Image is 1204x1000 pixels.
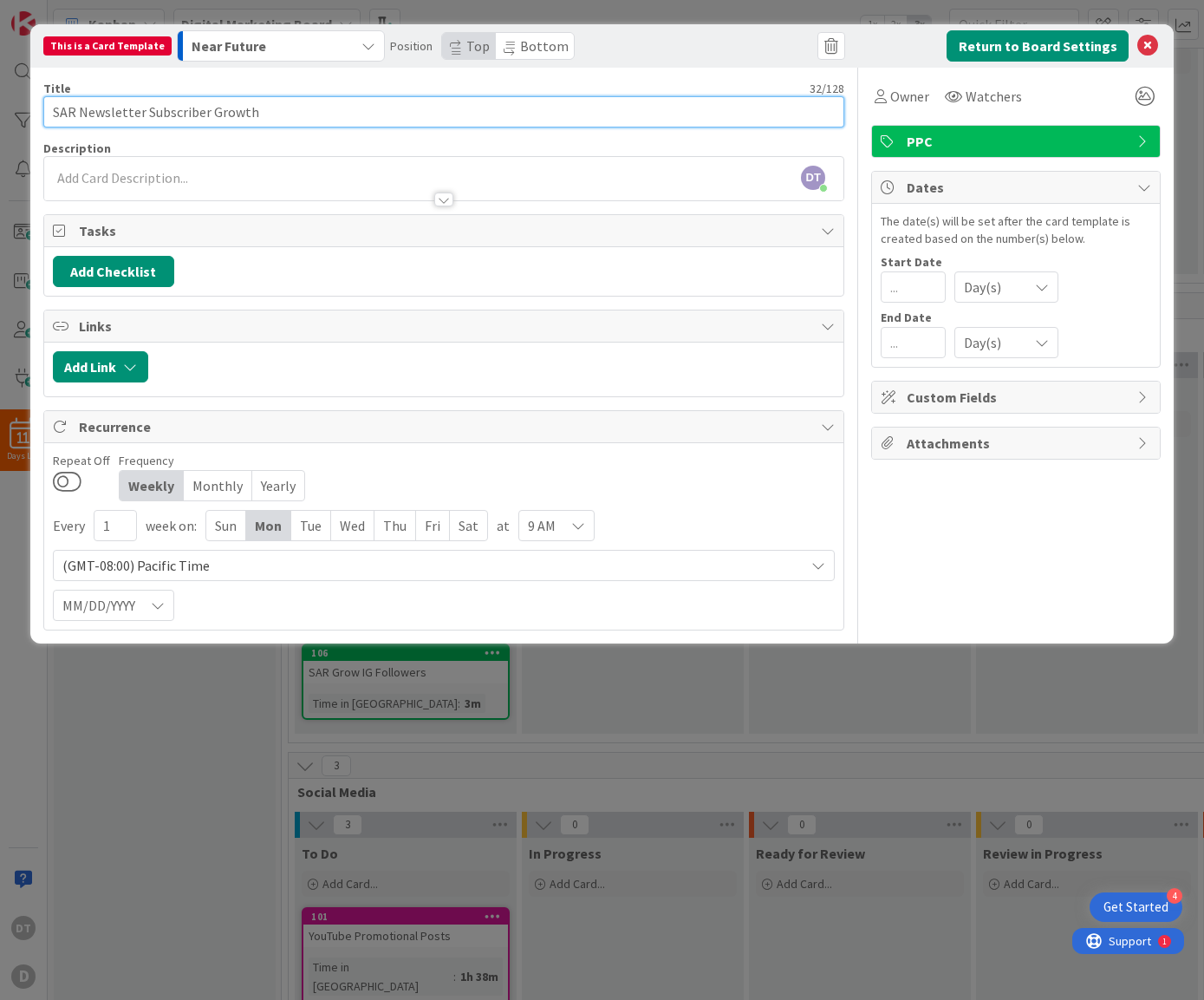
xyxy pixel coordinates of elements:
[881,256,942,268] span: Start Date
[907,387,1129,408] span: Custom Fields
[964,275,1019,299] span: Day(s)
[43,81,71,96] label: Title
[520,37,569,55] span: Bottom
[801,166,825,190] span: DT
[53,515,85,536] span: Every
[390,39,433,53] span: Position
[881,271,946,303] input: ...
[291,511,331,540] div: Tue
[331,511,374,540] div: Wed
[119,452,305,470] span: Frequency
[374,511,416,540] div: Thu
[881,311,932,324] span: End Date
[416,511,450,540] div: Fri
[90,7,94,21] div: 1
[79,416,813,437] span: Recurrence
[43,36,172,56] div: This is a Card Template
[907,433,1129,454] span: Attachments
[36,3,79,23] span: Support
[76,81,845,96] div: 32 / 128
[964,330,1019,355] span: Day(s)
[1090,892,1182,922] div: Open Get Started checklist, remaining modules: 4
[450,511,487,540] div: Sat
[907,177,1129,198] span: Dates
[246,511,291,540] div: Mon
[1167,888,1182,904] div: 4
[890,86,929,107] span: Owner
[43,96,845,127] input: type card name here...
[497,515,510,536] span: at
[528,513,556,538] span: 9 AM
[1103,899,1168,916] div: Get Started
[966,86,1022,107] span: Watchers
[53,256,174,287] button: Add Checklist
[206,511,246,540] div: Sun
[252,471,304,500] div: Yearly
[79,220,813,241] span: Tasks
[79,316,813,337] span: Links
[192,35,266,57] span: Near Future
[120,471,184,500] div: Weekly
[184,471,252,500] div: Monthly
[53,452,110,470] div: Repeat Off
[62,553,797,578] span: (GMT-08:00) Pacific Time
[947,30,1129,62] button: Return to Board Settings
[881,327,946,358] input: ...
[146,515,197,536] span: week on:
[62,593,135,618] span: MM/DD/YYYY
[466,37,490,55] span: Top
[907,131,1129,152] span: PPC
[43,141,111,156] span: Description
[881,212,1151,247] div: The date(s) will be set after the card template is created based on the number(s) below.
[177,30,385,62] button: Near Future
[53,351,148,382] button: Add Link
